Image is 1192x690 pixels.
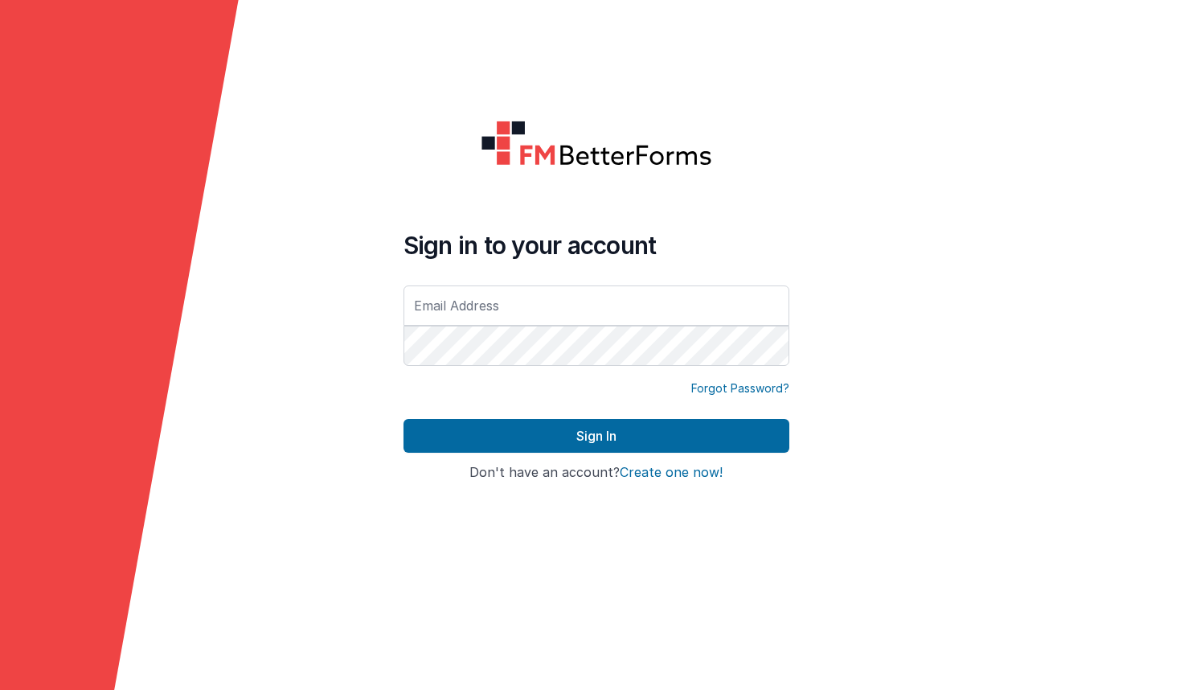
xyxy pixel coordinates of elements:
a: Forgot Password? [691,380,789,396]
button: Sign In [403,419,789,453]
h4: Don't have an account? [403,466,789,480]
h4: Sign in to your account [403,231,789,260]
input: Email Address [403,285,789,326]
button: Create one now! [620,466,723,480]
